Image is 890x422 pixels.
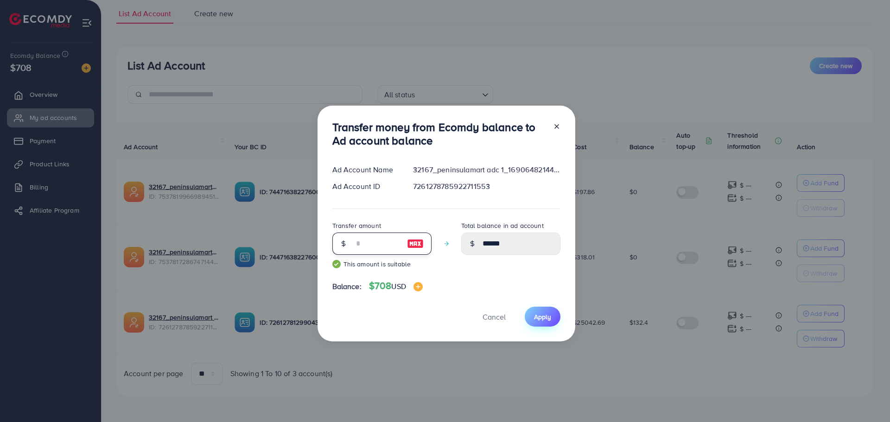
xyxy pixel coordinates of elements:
[332,120,546,147] h3: Transfer money from Ecomdy balance to Ad account balance
[332,221,381,230] label: Transfer amount
[325,164,406,175] div: Ad Account Name
[406,181,567,192] div: 7261278785922711553
[534,312,551,321] span: Apply
[332,259,432,269] small: This amount is suitable
[407,238,424,249] img: image
[483,312,506,322] span: Cancel
[461,221,544,230] label: Total balance in ad account
[413,282,423,291] img: image
[325,181,406,192] div: Ad Account ID
[391,281,406,291] span: USD
[471,307,517,327] button: Cancel
[332,281,362,292] span: Balance:
[525,307,560,327] button: Apply
[851,380,883,415] iframe: Chat
[406,164,567,175] div: 32167_peninsulamart adc 1_1690648214482
[332,260,341,268] img: guide
[369,280,423,292] h4: $708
